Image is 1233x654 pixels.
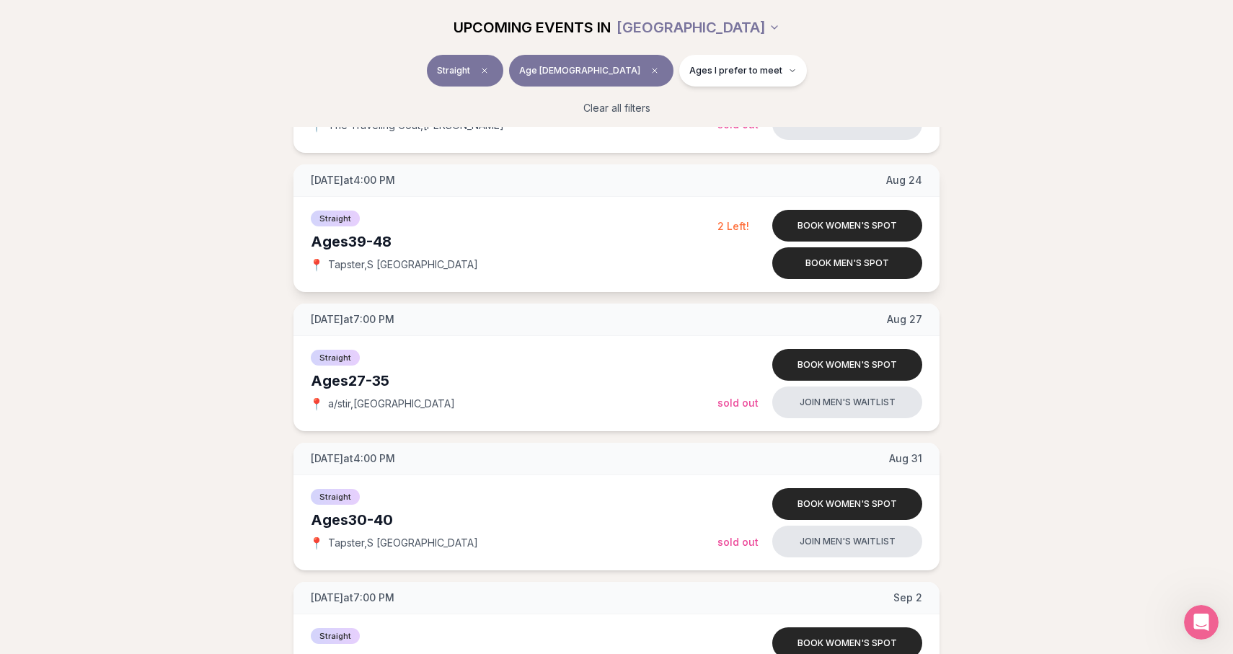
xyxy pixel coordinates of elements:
[328,397,455,411] span: a/stir , [GEOGRAPHIC_DATA]
[717,536,759,548] span: Sold Out
[311,371,717,391] div: Ages 27-35
[886,173,922,187] span: Aug 24
[427,55,503,87] button: StraightClear event type filter
[893,591,922,605] span: Sep 2
[887,312,922,327] span: Aug 27
[311,350,360,366] span: Straight
[1184,605,1219,640] iframe: Intercom live chat
[509,55,673,87] button: Age [DEMOGRAPHIC_DATA]Clear age
[311,489,360,505] span: Straight
[772,526,922,557] button: Join men's waitlist
[689,65,782,76] span: Ages I prefer to meet
[772,386,922,418] button: Join men's waitlist
[772,210,922,242] button: Book women's spot
[616,12,780,43] button: [GEOGRAPHIC_DATA]
[311,231,717,252] div: Ages 39-48
[476,62,493,79] span: Clear event type filter
[454,17,611,37] span: UPCOMING EVENTS IN
[311,211,360,226] span: Straight
[311,259,322,270] span: 📍
[772,247,922,279] button: Book men's spot
[679,55,807,87] button: Ages I prefer to meet
[889,451,922,466] span: Aug 31
[575,92,659,124] button: Clear all filters
[311,398,322,410] span: 📍
[437,65,470,76] span: Straight
[717,397,759,409] span: Sold Out
[311,591,394,605] span: [DATE] at 7:00 PM
[328,536,478,550] span: Tapster , S [GEOGRAPHIC_DATA]
[519,65,640,76] span: Age [DEMOGRAPHIC_DATA]
[772,349,922,381] button: Book women's spot
[311,312,394,327] span: [DATE] at 7:00 PM
[311,173,395,187] span: [DATE] at 4:00 PM
[311,510,717,530] div: Ages 30-40
[646,62,663,79] span: Clear age
[311,537,322,549] span: 📍
[717,220,749,232] span: 2 Left!
[311,628,360,644] span: Straight
[311,451,395,466] span: [DATE] at 4:00 PM
[328,257,478,272] span: Tapster , S [GEOGRAPHIC_DATA]
[311,120,322,131] span: 📍
[772,488,922,520] button: Book women's spot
